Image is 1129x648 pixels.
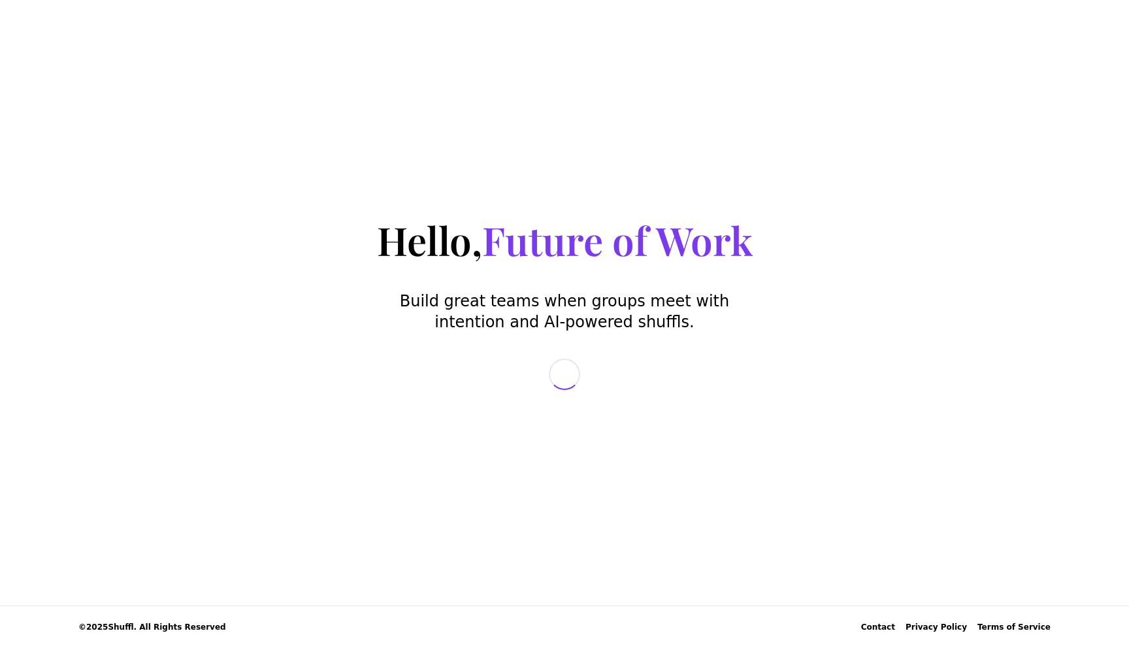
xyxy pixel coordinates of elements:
[977,622,1051,632] a: Terms of Service
[78,622,226,632] span: © 2025 Shuffl. All Rights Reserved
[861,622,895,632] div: Contact
[377,216,753,265] h1: Hello,
[397,291,732,332] p: Build great teams when groups meet with intention and AI-powered shuffls.
[482,214,753,266] span: Future of Work
[906,622,967,632] a: Privacy Policy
